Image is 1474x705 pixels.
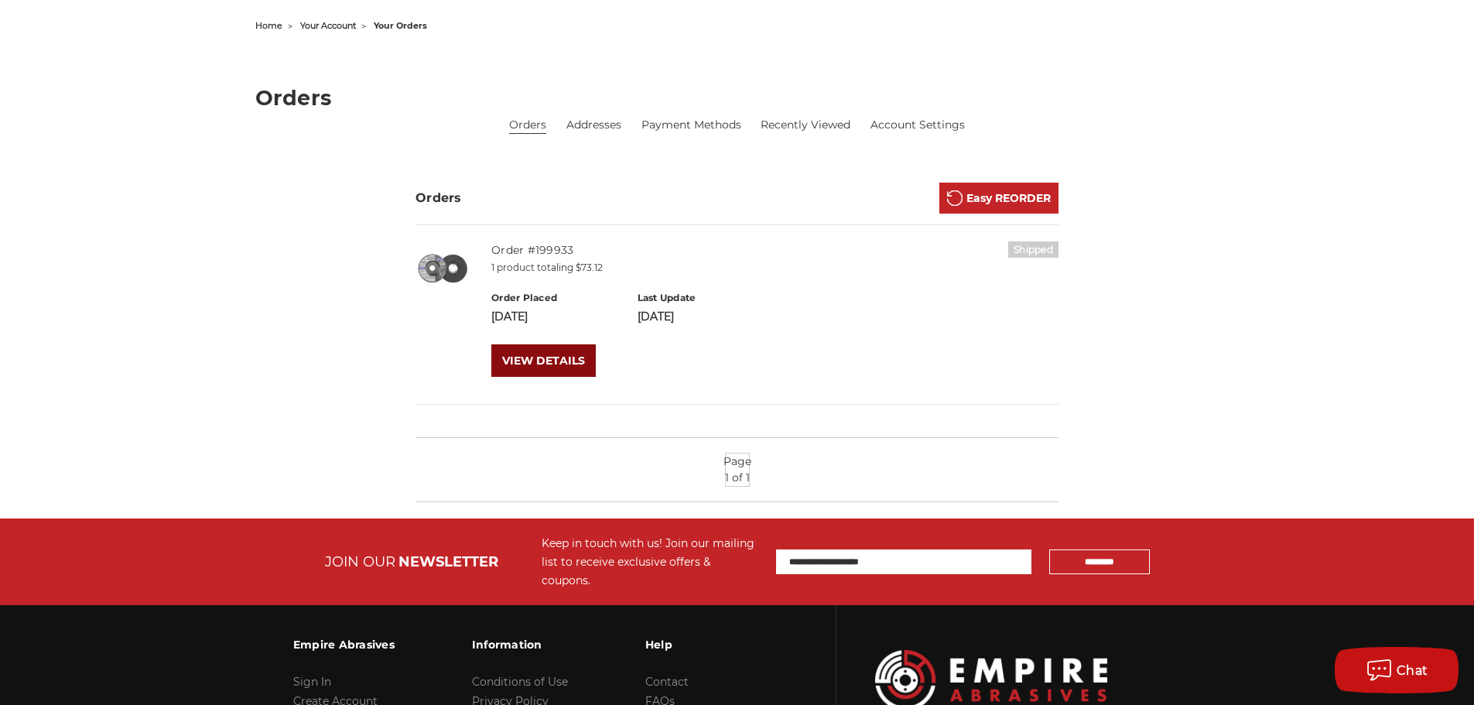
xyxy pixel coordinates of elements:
h3: Information [472,628,568,661]
span: JOIN OUR [325,553,395,570]
span: [DATE] [638,310,674,323]
a: Recently Viewed [761,117,850,133]
a: home [255,20,282,31]
a: VIEW DETAILS [491,344,596,377]
p: 1 product totaling $73.12 [491,261,1058,275]
a: Payment Methods [641,117,741,133]
a: Order #199933 [491,243,573,257]
h1: Orders [255,87,1219,108]
button: Chat [1335,647,1459,693]
h6: Order Placed [491,291,621,305]
span: NEWSLETTER [398,553,498,570]
h3: Empire Abrasives [293,628,395,661]
h6: Shipped [1008,241,1058,258]
h3: Orders [416,189,462,207]
h6: Last Update [638,291,767,305]
span: [DATE] [491,310,528,323]
li: Page 1 of 1 [725,453,750,487]
a: Contact [645,675,689,689]
a: Conditions of Use [472,675,568,689]
a: Easy REORDER [939,183,1058,214]
div: Keep in touch with us! Join our mailing list to receive exclusive offers & coupons. [542,534,761,590]
li: Orders [509,117,546,134]
a: your account [300,20,356,31]
span: your orders [374,20,427,31]
a: Account Settings [870,117,965,133]
h3: Help [645,628,750,661]
span: Chat [1397,663,1428,678]
a: Sign In [293,675,331,689]
img: View of Black Hawk's 4 1/2 inch T27 pipeline disc, showing both front and back of the grinding wh... [416,241,470,296]
a: Addresses [566,117,621,133]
